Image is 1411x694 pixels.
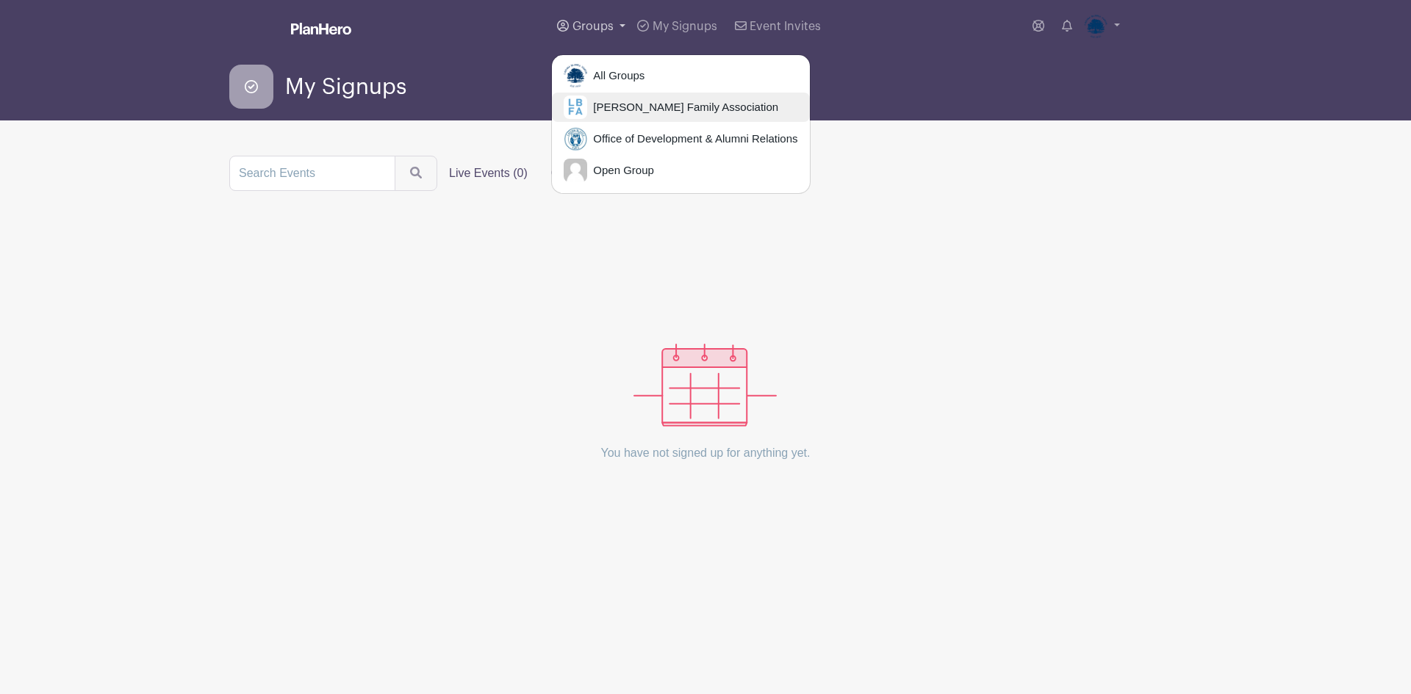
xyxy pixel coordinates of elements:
a: Office of Development & Alumni Relations [552,124,809,153]
p: You have not signed up for anything yet. [601,427,811,480]
a: Open Group [552,156,809,185]
label: Live Events (0) [437,159,539,188]
img: events_empty-56550af544ae17c43cc50f3ebafa394433d06d5f1891c01edc4b5d1d59cfda54.svg [633,344,777,427]
img: default-ce2991bfa6775e67f084385cd625a349d9dcbb7a52a09fb2fda1e96e2d18dcdb.png [564,159,587,182]
img: LBFArev.png [564,95,587,119]
span: My Signups [285,75,406,99]
span: [PERSON_NAME] Family Association [587,99,778,116]
img: logo_white-6c42ec7e38ccf1d336a20a19083b03d10ae64f83f12c07503d8b9e83406b4c7d.svg [291,23,351,35]
div: Groups [551,54,810,194]
span: My Signups [653,21,717,32]
a: All Groups [552,61,809,90]
span: Office of Development & Alumni Relations [587,131,797,148]
img: lbs%20logo%20owl.jpeg [564,127,587,151]
img: LBS%20TranLogo.png [564,64,587,87]
span: Groups [572,21,614,32]
img: LBS%20TranLogo.png [1084,15,1107,38]
label: Completed (1) [539,159,637,188]
div: filters [437,159,637,188]
input: Search Events [229,156,395,191]
span: All Groups [587,68,645,84]
span: Event Invites [750,21,821,32]
span: Open Group [587,162,654,179]
a: [PERSON_NAME] Family Association [552,93,809,122]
